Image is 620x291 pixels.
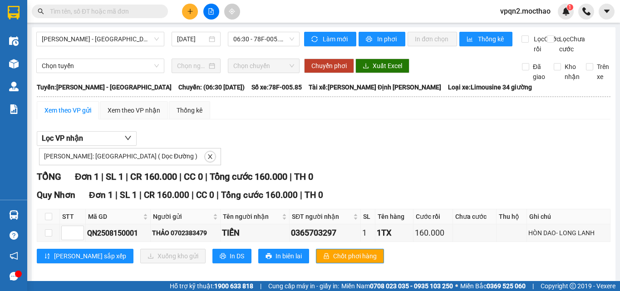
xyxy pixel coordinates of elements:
[210,171,287,182] span: Tổng cước 160.000
[42,59,159,73] span: Chọn tuyến
[300,190,302,200] span: |
[44,253,50,260] span: sort-ascending
[54,251,126,261] span: [PERSON_NAME] sắp xếp
[258,249,309,263] button: printerIn biên lai
[87,227,149,239] div: QN2508150001
[86,224,151,242] td: QN2508150001
[9,210,19,220] img: warehouse-icon
[373,61,402,71] span: Xuất Excel
[408,32,457,46] button: In đơn chọn
[44,153,197,160] span: [PERSON_NAME]: [GEOGRAPHIC_DATA] ( Dọc Đường )
[101,171,103,182] span: |
[487,282,526,290] strong: 0369 525 060
[370,282,453,290] strong: 0708 023 035 - 0935 103 250
[214,282,253,290] strong: 1900 633 818
[88,212,141,222] span: Mã GD
[333,251,377,261] span: Chốt phơi hàng
[220,253,226,260] span: printer
[266,253,272,260] span: printer
[603,7,611,15] span: caret-down
[593,62,613,82] span: Trên xe
[38,8,44,15] span: search
[291,227,359,239] div: 0365703297
[497,209,527,224] th: Thu hộ
[230,251,244,261] span: In DS
[568,4,571,10] span: 1
[528,228,609,238] div: HÒN DAO- LONG LANH
[124,134,132,142] span: down
[42,32,159,46] span: Quy Nhơn - Đà Lạt
[292,212,351,222] span: SĐT người nhận
[311,36,319,43] span: sync
[415,227,451,239] div: 160.000
[467,36,474,43] span: bar-chart
[9,59,19,69] img: warehouse-icon
[9,36,19,46] img: warehouse-icon
[144,190,189,200] span: CR 160.000
[139,190,142,200] span: |
[10,272,18,281] span: message
[208,8,214,15] span: file-add
[184,171,203,182] span: CC 0
[455,284,458,288] span: ⚪️
[221,224,290,242] td: TIẾN
[599,4,615,20] button: caret-down
[222,227,288,239] div: TIẾN
[567,4,573,10] sup: 1
[192,190,194,200] span: |
[361,209,375,224] th: SL
[260,281,261,291] span: |
[224,4,240,20] button: aim
[448,82,532,92] span: Loại xe: Limousine 34 giường
[341,281,453,291] span: Miền Nam
[8,6,20,20] img: logo-vxr
[562,7,570,15] img: icon-new-feature
[453,209,497,224] th: Chưa cước
[233,59,294,73] span: Chọn chuyến
[108,105,160,115] div: Xem theo VP nhận
[233,32,294,46] span: 06:30 - 78F-005.85
[203,4,219,20] button: file-add
[377,227,412,239] div: 1TX
[413,209,453,224] th: Cước rồi
[44,105,91,115] div: Xem theo VP gửi
[120,190,137,200] span: SL 1
[37,249,133,263] button: sort-ascending[PERSON_NAME] sắp xếp
[556,34,586,54] span: Lọc Chưa cước
[60,209,86,224] th: STT
[126,171,128,182] span: |
[459,32,512,46] button: bar-chartThống kê
[532,281,534,291] span: |
[179,171,182,182] span: |
[217,190,219,200] span: |
[178,82,245,92] span: Chuyến: (06:30 [DATE])
[130,171,177,182] span: CR 160.000
[89,190,113,200] span: Đơn 1
[493,5,558,17] span: vpqn2.mocthao
[527,209,610,224] th: Ghi chú
[290,171,292,182] span: |
[290,224,360,242] td: 0365703297
[316,249,384,263] button: lockChốt phơi hàng
[140,249,206,263] button: downloadXuống kho gửi
[37,171,61,182] span: TỔNG
[10,252,18,260] span: notification
[223,212,280,222] span: Tên người nhận
[229,8,235,15] span: aim
[205,171,207,182] span: |
[570,283,576,289] span: copyright
[106,171,123,182] span: SL 1
[375,209,413,224] th: Tên hàng
[251,82,302,92] span: Số xe: 78F-005.85
[177,34,207,44] input: 15/08/2025
[359,32,405,46] button: printerIn phơi
[276,251,302,261] span: In biên lai
[177,105,202,115] div: Thống kê
[309,82,441,92] span: Tài xế: [PERSON_NAME] Định [PERSON_NAME]
[268,281,339,291] span: Cung cấp máy in - giấy in:
[377,34,398,44] span: In phơi
[304,32,356,46] button: syncLàm mới
[37,84,172,91] b: Tuyến: [PERSON_NAME] - [GEOGRAPHIC_DATA]
[305,190,323,200] span: TH 0
[170,281,253,291] span: Hỗ trợ kỹ thuật:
